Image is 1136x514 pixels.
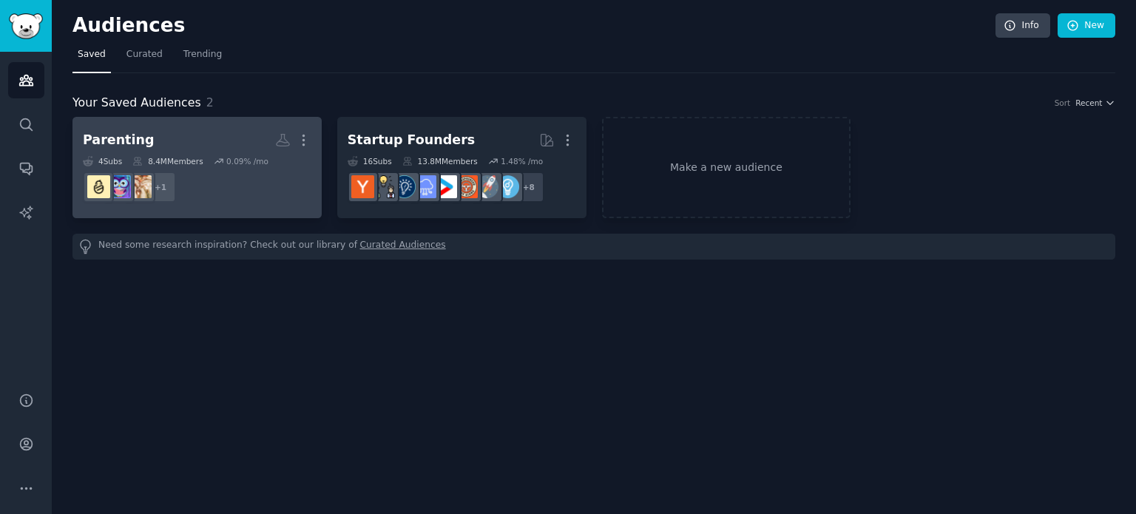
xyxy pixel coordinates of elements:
[360,239,446,254] a: Curated Audiences
[501,156,543,166] div: 1.48 % /mo
[995,13,1050,38] a: Info
[72,43,111,73] a: Saved
[496,175,519,198] img: Entrepreneur
[372,175,395,198] img: growmybusiness
[87,175,110,198] img: Parenting
[108,175,131,198] img: ScienceBasedParenting
[83,131,154,149] div: Parenting
[1055,98,1071,108] div: Sort
[72,234,1115,260] div: Need some research inspiration? Check out our library of
[121,43,168,73] a: Curated
[226,156,268,166] div: 0.09 % /mo
[455,175,478,198] img: EntrepreneurRideAlong
[206,95,214,109] span: 2
[351,175,374,198] img: ycombinator
[1075,98,1115,108] button: Recent
[132,156,203,166] div: 8.4M Members
[348,131,475,149] div: Startup Founders
[183,48,222,61] span: Trending
[393,175,416,198] img: Entrepreneurship
[402,156,478,166] div: 13.8M Members
[434,175,457,198] img: startup
[178,43,227,73] a: Trending
[413,175,436,198] img: SaaS
[72,94,201,112] span: Your Saved Audiences
[9,13,43,39] img: GummySearch logo
[78,48,106,61] span: Saved
[476,175,498,198] img: startups
[145,172,176,203] div: + 1
[513,172,544,203] div: + 8
[83,156,122,166] div: 4 Sub s
[1058,13,1115,38] a: New
[72,14,995,38] h2: Audiences
[337,117,586,218] a: Startup Founders16Subs13.8MMembers1.48% /mo+8EntrepreneurstartupsEntrepreneurRideAlongstartupSaaS...
[126,48,163,61] span: Curated
[602,117,851,218] a: Make a new audience
[129,175,152,198] img: gentleparenting
[72,117,322,218] a: Parenting4Subs8.4MMembers0.09% /mo+1gentleparentingScienceBasedParentingParenting
[348,156,392,166] div: 16 Sub s
[1075,98,1102,108] span: Recent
